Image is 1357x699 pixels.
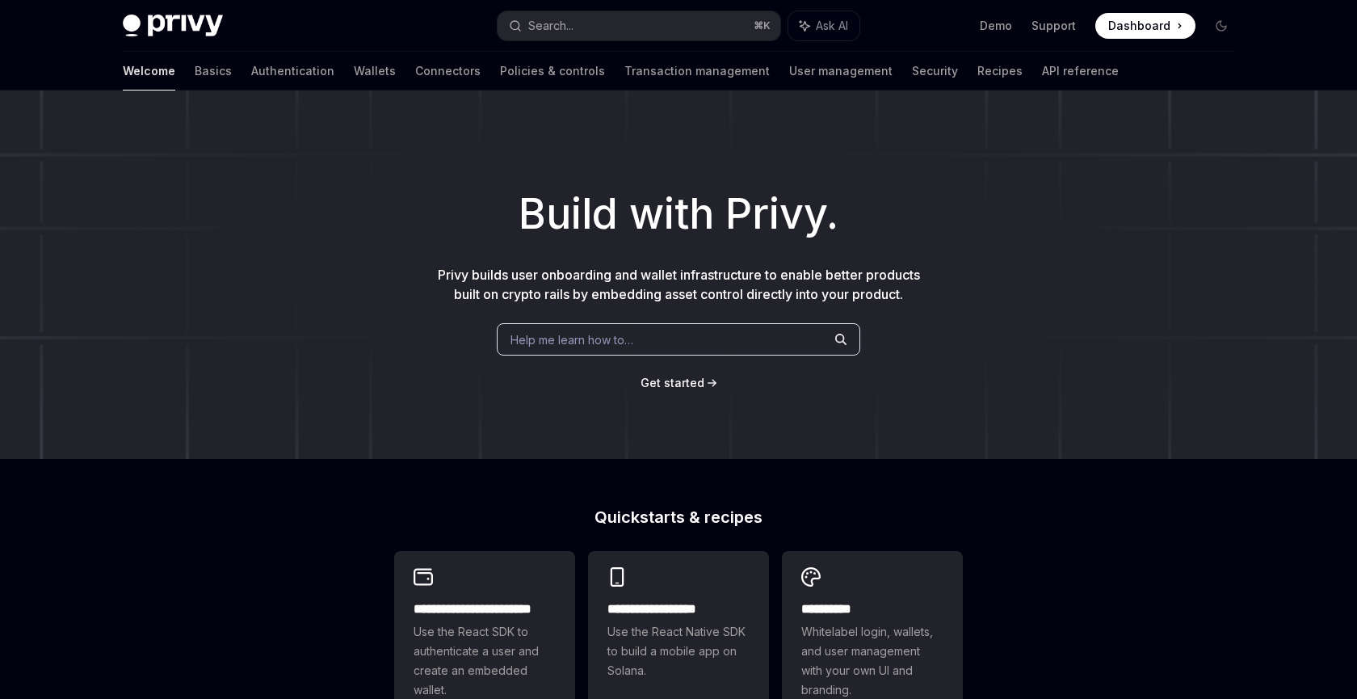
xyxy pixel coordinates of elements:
a: Welcome [123,52,175,91]
span: Ask AI [816,18,848,34]
a: Connectors [415,52,481,91]
a: Demo [980,18,1012,34]
img: dark logo [123,15,223,37]
button: Toggle dark mode [1208,13,1234,39]
a: API reference [1042,52,1119,91]
h1: Build with Privy. [26,183,1331,246]
a: Get started [641,375,704,391]
span: Privy builds user onboarding and wallet infrastructure to enable better products built on crypto ... [438,267,920,302]
a: Wallets [354,52,396,91]
a: Recipes [977,52,1023,91]
span: Get started [641,376,704,390]
a: Transaction management [624,52,770,91]
a: Policies & controls [500,52,605,91]
a: Dashboard [1095,13,1195,39]
a: Authentication [251,52,334,91]
button: Ask AI [788,11,859,40]
div: Search... [528,16,573,36]
a: Security [912,52,958,91]
span: Dashboard [1108,18,1170,34]
span: Help me learn how to… [510,331,633,348]
a: User management [789,52,893,91]
a: Support [1031,18,1076,34]
a: Basics [195,52,232,91]
button: Search...⌘K [498,11,780,40]
h2: Quickstarts & recipes [394,509,963,525]
span: Use the React Native SDK to build a mobile app on Solana. [607,622,750,680]
span: ⌘ K [754,19,771,32]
